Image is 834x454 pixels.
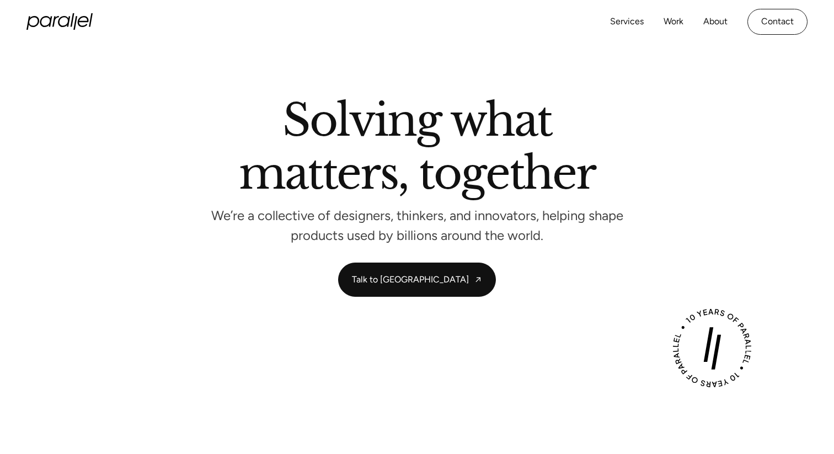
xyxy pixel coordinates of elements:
a: Work [664,14,683,30]
a: Services [610,14,644,30]
a: About [703,14,728,30]
p: We’re a collective of designers, thinkers, and innovators, helping shape products used by billion... [210,211,624,241]
a: Contact [747,9,808,35]
h2: Solving what matters, together [239,99,595,200]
